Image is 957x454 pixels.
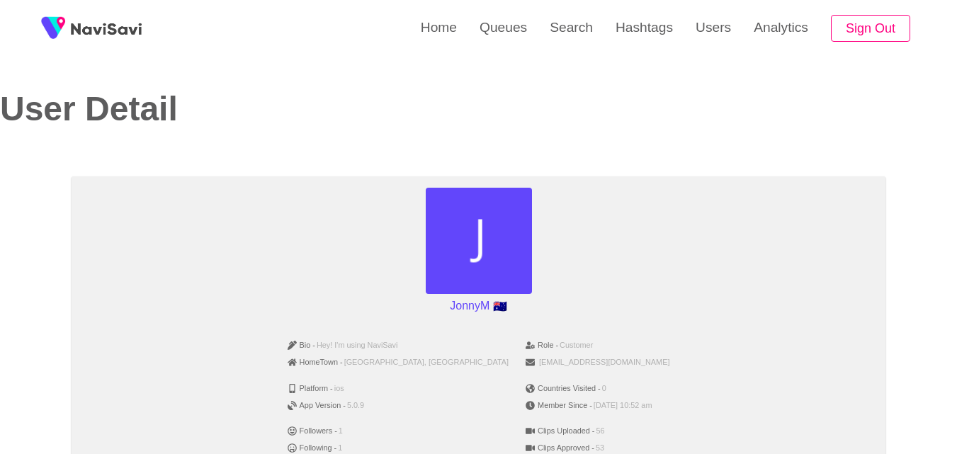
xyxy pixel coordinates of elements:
span: Following - [288,443,337,453]
span: Australia flag [493,301,507,312]
span: Clips Approved - [526,443,594,453]
span: ios [334,384,344,393]
span: App Version - [288,401,346,410]
span: Role - [526,341,558,350]
span: Hey! I'm using NaviSavi [317,341,398,350]
span: 56 [596,426,605,436]
span: Clips Uploaded - [526,426,594,436]
img: fireSpot [35,11,71,46]
span: Customer [560,341,593,350]
span: HomeTown - [288,358,343,367]
span: Member Since - [526,401,592,410]
span: Bio - [288,341,315,350]
p: JonnyM [444,294,512,318]
span: 1 [338,443,342,453]
span: [DATE] 10:52 am [594,401,652,410]
button: Sign Out [831,15,910,42]
img: fireSpot [71,21,142,35]
span: [GEOGRAPHIC_DATA], [GEOGRAPHIC_DATA] [344,358,509,367]
span: Followers - [288,426,337,436]
span: [EMAIL_ADDRESS][DOMAIN_NAME] [539,358,669,367]
span: 53 [596,443,604,453]
span: Platform - [288,384,333,393]
span: 1 [339,426,343,436]
span: Countries Visited - [526,384,601,393]
span: 0 [602,384,606,393]
span: 5.0.9 [347,401,364,410]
